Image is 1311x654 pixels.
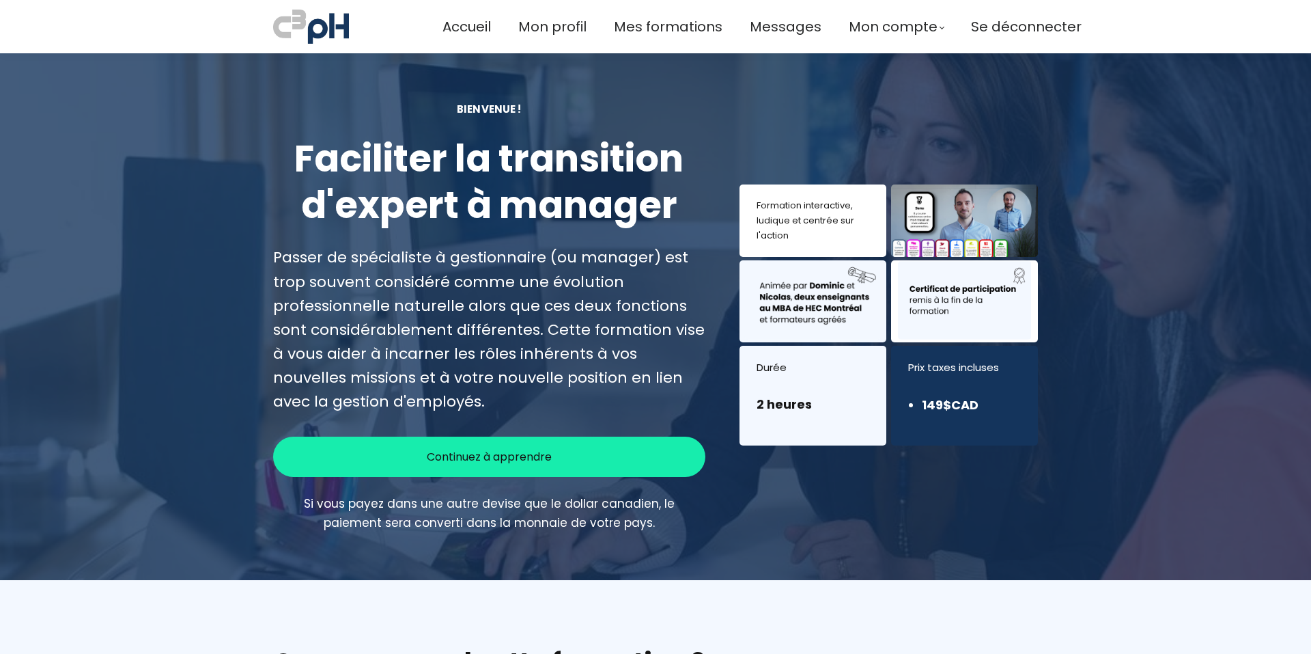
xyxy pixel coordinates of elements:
[614,16,722,38] a: Mes formations
[273,101,705,117] div: BIENVENUE !
[922,396,978,415] li: 149$CAD
[273,7,349,46] img: a70bc7685e0efc0bd0b04b3506828469.jpeg
[442,16,491,38] a: Accueil
[908,359,1021,377] div: Prix taxes incluses
[518,16,587,38] a: Mon profil
[750,16,821,38] a: Messages
[757,396,869,413] h3: 2 heures
[273,245,705,413] div: Passer de spécialiste à gestionnaire (ou manager) est trop souvent considéré comme une évolution ...
[971,16,1082,38] a: Se déconnecter
[427,448,552,465] span: Continuez à apprendre
[757,359,869,377] div: Durée
[273,136,705,228] h1: Faciliter la transition d'expert à manager
[849,16,938,38] span: Mon compte
[757,198,869,243] div: Formation interactive, ludique et centrée sur l'action
[273,494,705,532] div: Si vous payez dans une autre devise que le dollar canadien, le paiement sera converti dans la mon...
